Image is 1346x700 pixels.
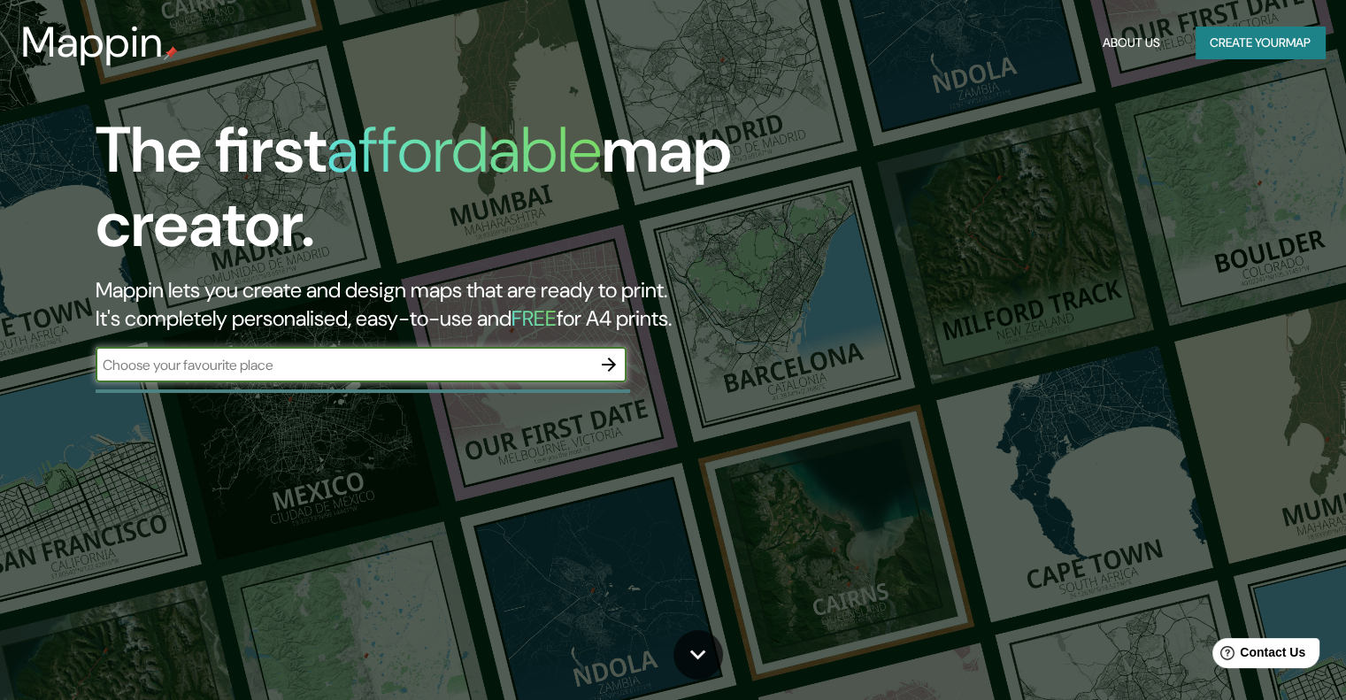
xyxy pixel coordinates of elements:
iframe: Help widget launcher [1188,631,1327,681]
input: Choose your favourite place [96,355,591,375]
button: Create yourmap [1196,27,1325,59]
button: About Us [1096,27,1167,59]
h2: Mappin lets you create and design maps that are ready to print. It's completely personalised, eas... [96,276,769,333]
h3: Mappin [21,18,164,67]
h1: The first map creator. [96,113,769,276]
h1: affordable [327,109,602,191]
h5: FREE [511,304,557,332]
img: mappin-pin [164,46,178,60]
